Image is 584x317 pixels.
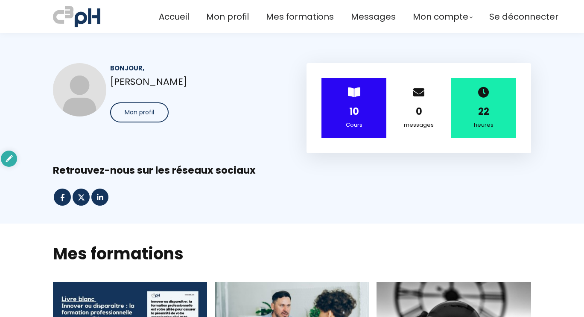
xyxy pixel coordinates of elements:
[349,105,359,118] strong: 10
[321,78,386,138] div: >
[397,120,441,130] div: messages
[53,164,531,177] div: Retrouvez-nous sur les réseaux sociaux
[53,243,531,265] h2: Mes formations
[53,4,100,29] img: a70bc7685e0efc0bd0b04b3506828469.jpeg
[332,120,376,130] div: Cours
[110,63,277,73] div: Bonjour,
[53,63,106,116] img: 685920f30f39f713b8053350.jpg
[351,10,396,24] a: Messages
[478,105,489,118] strong: 22
[110,102,169,122] button: Mon profil
[206,10,249,24] a: Mon profil
[416,105,422,118] strong: 0
[462,120,505,130] div: heures
[110,74,277,89] p: [PERSON_NAME]
[1,151,17,167] div: authoring options
[489,10,558,24] a: Se déconnecter
[266,10,334,24] a: Mes formations
[125,108,154,117] span: Mon profil
[413,10,468,24] span: Mon compte
[159,10,189,24] a: Accueil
